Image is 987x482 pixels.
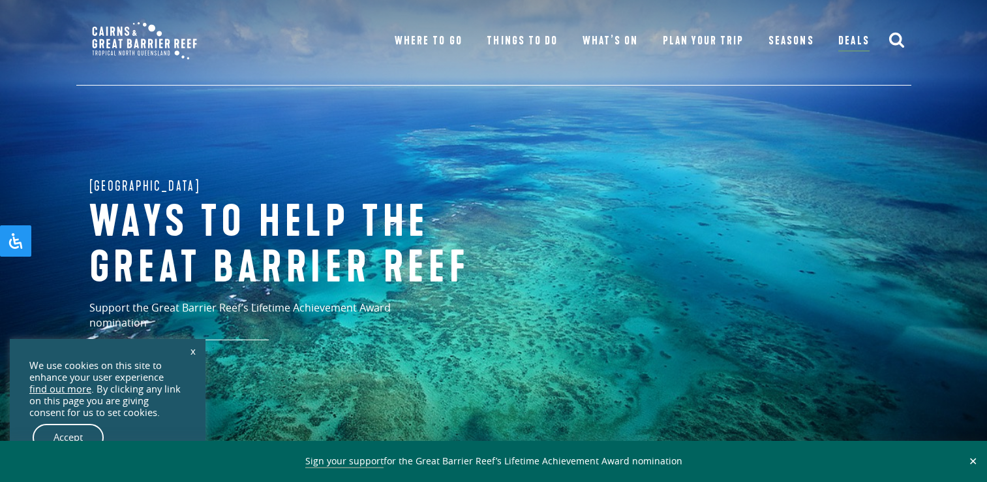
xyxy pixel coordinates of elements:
div: We use cookies on this site to enhance your user experience . By clicking any link on this page y... [29,360,186,419]
a: Where To Go [395,32,462,50]
a: Seasons [768,32,813,50]
h1: Ways to help the great barrier reef [89,200,520,291]
a: Things To Do [487,32,557,50]
svg: Open Accessibility Panel [8,233,23,249]
span: [GEOGRAPHIC_DATA] [89,176,201,197]
a: find out more [29,383,91,395]
button: Close [965,455,980,467]
a: Plan Your Trip [663,32,744,50]
a: What’s On [583,32,638,50]
span: for the Great Barrier Reef’s Lifetime Achievement Award nomination [305,455,682,468]
a: Accept [33,424,104,451]
a: x [184,336,202,365]
a: Deals [838,32,869,52]
a: Sign your support [305,455,384,468]
p: Support the Great Barrier Reef’s Lifetime Achievement Award nomination [89,300,448,340]
img: CGBR-TNQ_dual-logo.svg [83,13,206,69]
